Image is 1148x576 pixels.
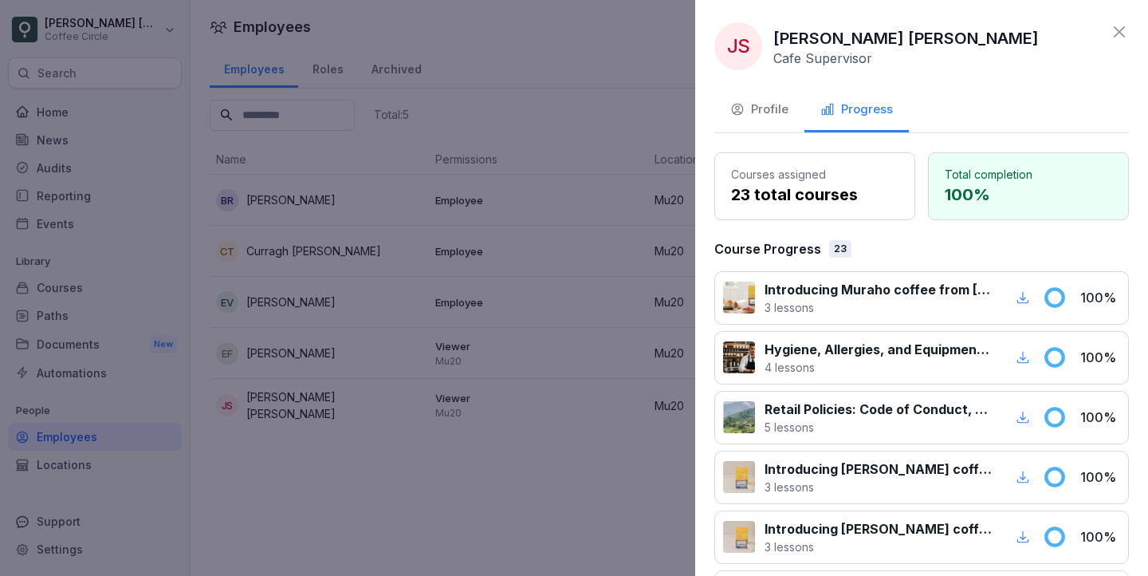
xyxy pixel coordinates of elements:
p: Introducing Muraho coffee from [GEOGRAPHIC_DATA] [765,280,993,299]
div: Profile [730,101,788,119]
p: Introducing [PERSON_NAME] coffee from [GEOGRAPHIC_DATA] [765,519,993,539]
p: Cafe Supervisor [773,50,872,66]
div: JS [714,22,762,70]
button: Profile [714,89,804,132]
p: 100 % [1080,527,1120,546]
p: Courses assigned [731,166,898,183]
p: [PERSON_NAME] [PERSON_NAME] [773,26,1039,50]
p: 100 % [1080,288,1120,307]
p: Retail Policies: Code of Conduct, Absences & Emergencies [765,400,993,419]
div: Progress [820,101,893,119]
p: 3 lessons [765,479,993,495]
div: 23 [829,240,851,258]
p: 100 % [945,183,1112,207]
p: 5 lessons [765,419,993,436]
p: Hygiene, Allergies, and Equipment Handling [765,340,993,359]
p: 23 total courses [731,183,898,207]
p: 100 % [1080,408,1120,427]
button: Progress [804,89,909,132]
p: 3 lessons [765,539,993,555]
p: Introducing [PERSON_NAME] coffee from [GEOGRAPHIC_DATA] [765,460,993,479]
p: 3 lessons [765,299,993,316]
p: 4 lessons [765,359,993,376]
p: 100 % [1080,348,1120,367]
p: 100 % [1080,468,1120,487]
p: Course Progress [714,239,821,258]
p: Total completion [945,166,1112,183]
